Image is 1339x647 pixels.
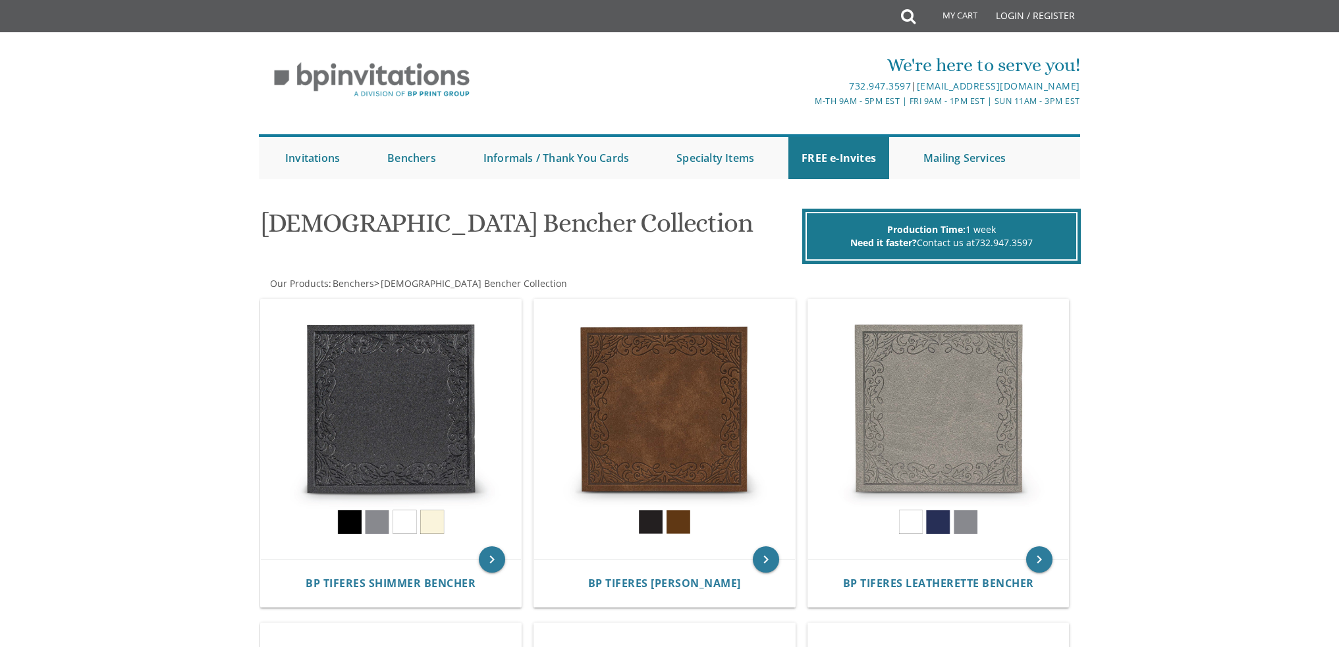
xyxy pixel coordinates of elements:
[261,299,522,560] img: BP Tiferes Shimmer Bencher
[259,277,670,290] div: :
[1026,546,1052,573] a: keyboard_arrow_right
[588,577,741,590] a: BP Tiferes [PERSON_NAME]
[917,80,1080,92] a: [EMAIL_ADDRESS][DOMAIN_NAME]
[381,277,567,290] span: [DEMOGRAPHIC_DATA] Bencher Collection
[843,577,1034,590] a: BP Tiferes Leatherette Bencher
[533,78,1080,94] div: |
[975,236,1033,249] a: 732.947.3597
[259,53,485,107] img: BP Invitation Loft
[914,1,987,34] a: My Cart
[306,577,476,590] a: BP Tiferes Shimmer Bencher
[272,137,353,179] a: Invitations
[261,209,799,247] h1: [DEMOGRAPHIC_DATA] Bencher Collection
[753,546,779,573] a: keyboard_arrow_right
[379,277,567,290] a: [DEMOGRAPHIC_DATA] Bencher Collection
[788,137,889,179] a: FREE e-Invites
[479,546,505,573] a: keyboard_arrow_right
[470,137,642,179] a: Informals / Thank You Cards
[306,576,476,590] span: BP Tiferes Shimmer Bencher
[910,137,1019,179] a: Mailing Services
[849,80,911,92] a: 732.947.3597
[331,277,374,290] a: Benchers
[806,212,1078,261] div: 1 week Contact us at
[534,299,795,560] img: BP Tiferes Suede Bencher
[663,137,767,179] a: Specialty Items
[333,277,374,290] span: Benchers
[374,137,449,179] a: Benchers
[533,52,1080,78] div: We're here to serve you!
[850,236,917,249] span: Need it faster?
[588,576,741,590] span: BP Tiferes [PERSON_NAME]
[269,277,329,290] a: Our Products
[887,223,966,236] span: Production Time:
[374,277,567,290] span: >
[808,299,1069,560] img: BP Tiferes Leatherette Bencher
[843,576,1034,590] span: BP Tiferes Leatherette Bencher
[533,94,1080,108] div: M-Th 9am - 5pm EST | Fri 9am - 1pm EST | Sun 11am - 3pm EST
